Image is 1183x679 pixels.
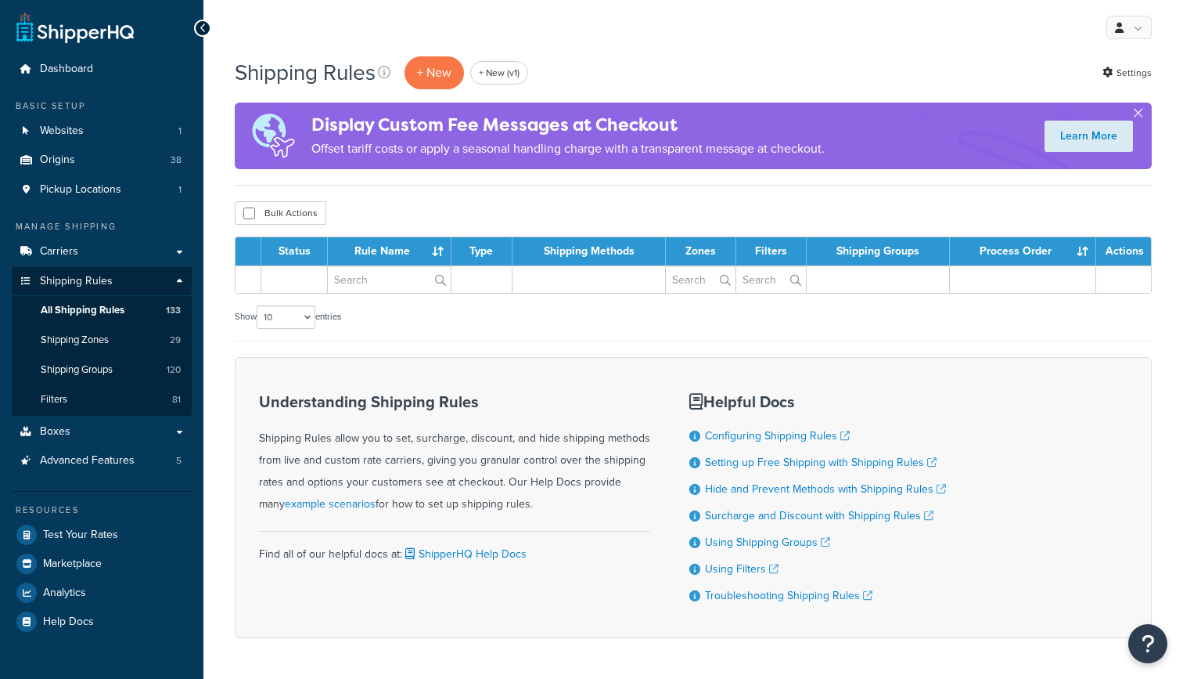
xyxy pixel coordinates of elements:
[12,579,192,607] a: Analytics
[12,326,192,355] li: Shipping Zones
[1128,624,1167,663] button: Open Resource Center
[12,146,192,175] a: Origins 38
[43,529,118,542] span: Test Your Rates
[12,296,192,325] li: All Shipping Rules
[40,63,93,76] span: Dashboard
[736,237,807,265] th: Filters
[12,326,192,355] a: Shipping Zones 29
[311,112,825,138] h4: Display Custom Fee Messages at Checkout
[405,56,464,88] p: + New
[40,125,84,138] span: Websites
[259,393,650,410] h3: Understanding Shipping Rules
[470,61,528,85] a: + New (v1)
[40,153,75,167] span: Origins
[705,587,872,604] a: Troubleshooting Shipping Rules
[41,334,109,347] span: Shipping Zones
[705,428,850,444] a: Configuring Shipping Rules
[689,393,946,410] h3: Helpful Docs
[666,237,735,265] th: Zones
[12,446,192,475] li: Advanced Features
[12,356,192,385] li: Shipping Groups
[12,55,192,84] a: Dashboard
[12,504,192,517] div: Resources
[259,531,650,565] div: Find all of our helpful docs at:
[328,266,450,293] input: Search
[43,587,86,600] span: Analytics
[12,117,192,146] li: Websites
[512,237,667,265] th: Shipping Methods
[259,393,650,515] div: Shipping Rules allow you to set, surcharge, discount, and hide shipping methods from live and cus...
[43,558,102,571] span: Marketplace
[167,363,181,377] span: 120
[285,496,376,512] a: example scenarios
[666,266,735,293] input: Search
[12,550,192,578] a: Marketplace
[40,425,70,439] span: Boxes
[12,220,192,233] div: Manage Shipping
[12,237,192,266] a: Carriers
[12,608,192,636] a: Help Docs
[40,245,78,258] span: Carriers
[12,385,192,414] li: Filters
[705,481,946,497] a: Hide and Prevent Methods with Shipping Rules
[736,266,806,293] input: Search
[172,393,181,406] span: 81
[12,521,192,549] a: Test Your Rates
[950,237,1095,265] th: Process Order
[402,546,527,562] a: ShipperHQ Help Docs
[178,125,182,138] span: 1
[171,153,182,167] span: 38
[170,334,181,347] span: 29
[178,183,182,197] span: 1
[1102,62,1152,84] a: Settings
[41,363,113,377] span: Shipping Groups
[705,507,933,524] a: Surcharge and Discount with Shipping Rules
[43,616,94,629] span: Help Docs
[451,237,512,265] th: Type
[12,175,192,204] li: Pickup Locations
[235,305,341,329] label: Show entries
[12,146,192,175] li: Origins
[166,304,181,317] span: 133
[12,267,192,296] a: Shipping Rules
[705,561,778,577] a: Using Filters
[176,454,182,468] span: 5
[12,99,192,113] div: Basic Setup
[16,12,134,43] a: ShipperHQ Home
[41,393,67,406] span: Filters
[40,454,135,468] span: Advanced Features
[807,237,950,265] th: Shipping Groups
[705,534,830,551] a: Using Shipping Groups
[12,385,192,414] a: Filters 81
[1096,237,1151,265] th: Actions
[12,117,192,146] a: Websites 1
[311,138,825,160] p: Offset tariff costs or apply a seasonal handling charge with a transparent message at checkout.
[41,304,124,317] span: All Shipping Rules
[12,175,192,204] a: Pickup Locations 1
[12,356,192,385] a: Shipping Groups 120
[235,201,326,225] button: Bulk Actions
[12,296,192,325] a: All Shipping Rules 133
[1045,121,1133,152] a: Learn More
[261,237,328,265] th: Status
[328,237,451,265] th: Rule Name
[12,267,192,416] li: Shipping Rules
[235,103,311,169] img: duties-banner-06bc72dcb5fe05cb3f9472aba00be2ae8eb53ab6f0d8bb03d382ba314ac3c341.png
[12,446,192,475] a: Advanced Features 5
[235,57,376,88] h1: Shipping Rules
[40,275,113,288] span: Shipping Rules
[705,454,937,471] a: Setting up Free Shipping with Shipping Rules
[257,305,315,329] select: Showentries
[40,183,121,197] span: Pickup Locations
[12,417,192,446] a: Boxes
